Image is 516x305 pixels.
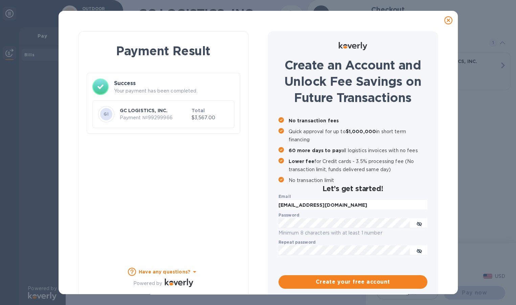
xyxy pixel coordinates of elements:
[133,280,162,287] p: Powered by
[165,279,193,287] img: Logo
[192,114,229,121] p: $3,567.00
[104,111,109,117] b: GI
[289,148,342,153] b: 60 more days to pay
[278,184,427,193] h2: Let’s get started!
[289,159,314,164] b: Lower fee
[120,114,189,121] p: Payment № 99299966
[289,118,339,123] b: No transaction fees
[120,107,189,114] p: GC LOGISTICS, INC.
[278,194,291,199] b: Email
[114,79,234,87] h3: Success
[346,129,376,134] b: $1,000,000
[412,244,426,257] button: toggle password visibility
[114,87,234,95] p: Your payment has been completed.
[289,157,427,174] p: for Credit cards - 3.5% processing fee (No transaction limit, funds delivered same day)
[416,202,421,208] img: npw-badge-icon-locked.svg
[412,217,426,230] button: toggle password visibility
[278,240,316,244] label: Repeat password
[278,200,427,210] input: Enter email address
[289,176,427,184] p: No transaction limit
[289,146,427,155] p: all logistics invoices with no fees
[339,42,367,50] img: Logo
[139,269,190,274] b: Have any questions?
[192,108,205,113] b: Total
[284,278,422,286] span: Create your free account
[278,213,299,217] label: Password
[278,275,427,289] button: Create your free account
[278,57,427,106] h1: Create an Account and Unlock Fee Savings on Future Transactions
[89,42,238,59] h1: Payment Result
[289,127,427,144] p: Quick approval for up to in short term financing
[400,221,406,226] img: npw-badge-icon-locked.svg
[278,229,427,237] p: Minimum 8 characters with at least 1 number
